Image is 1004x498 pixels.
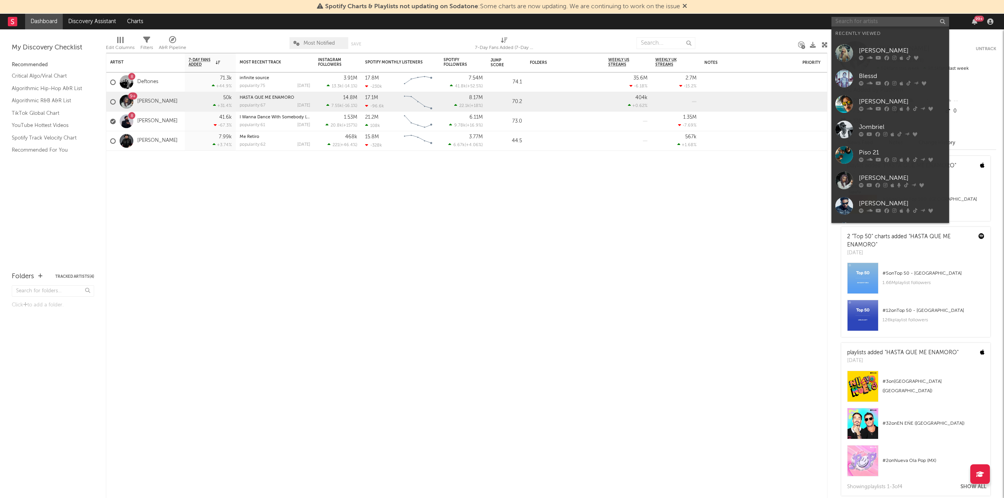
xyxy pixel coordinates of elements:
[325,4,680,10] span: : Some charts are now updating. We are continuing to work on the issue
[944,96,996,106] div: --
[469,134,483,139] div: 3.77M
[240,76,310,80] div: infinite source
[106,33,135,56] div: Edit Columns
[444,58,471,67] div: Spotify Followers
[331,123,342,128] span: 20.8k
[847,349,959,357] div: playlists added
[847,233,973,249] div: 2 "Top 50" charts added
[802,60,834,65] div: Priority
[106,43,135,53] div: Edit Columns
[491,58,510,67] div: Jump Score
[333,143,339,147] span: 221
[137,79,158,85] a: Deftones
[960,484,986,489] button: Show All
[976,45,996,53] button: Untrack
[628,103,648,108] div: +0.62 %
[608,58,636,67] span: Weekly US Streams
[140,33,153,56] div: Filters
[343,104,356,108] span: -16.1 %
[859,148,945,157] div: Piso 21
[365,123,380,128] div: 108k
[831,117,949,142] a: Jombriel
[491,117,522,126] div: 73.0
[63,14,122,29] a: Discovery Assistant
[885,350,959,355] a: "HASTA QUE ME ENAMORO"
[240,143,266,147] div: popularity: 62
[240,103,266,108] div: popularity: 67
[12,96,86,105] a: Algorithmic R&B A&R List
[682,4,687,10] span: Dismiss
[240,96,310,100] div: HASTA QUE ME ENAMORO
[491,78,522,87] div: 74.1
[859,173,945,183] div: [PERSON_NAME]
[448,142,483,147] div: ( )
[835,29,945,38] div: Recently Viewed
[491,136,522,146] div: 44.5
[859,71,945,81] div: Blessd
[340,143,356,147] span: +46.4 %
[159,33,186,56] div: A&R Pipeline
[12,84,86,93] a: Algorithmic Hip-Hop A&R List
[327,142,357,147] div: ( )
[159,43,186,53] div: A&R Pipeline
[469,76,483,81] div: 7.54M
[12,272,34,281] div: Folders
[841,371,990,408] a: #3on[GEOGRAPHIC_DATA] ([GEOGRAPHIC_DATA])
[297,103,310,108] div: [DATE]
[304,41,335,46] span: Most Notified
[400,112,436,131] svg: Chart title
[365,103,384,109] div: -96.6k
[365,60,424,65] div: Spotify Monthly Listeners
[137,98,178,105] a: [PERSON_NAME]
[686,76,697,81] div: 2.7M
[365,95,378,100] div: 17.1M
[331,104,342,108] span: 7.55k
[859,97,945,106] div: [PERSON_NAME]
[240,76,269,80] a: infinite source
[859,46,945,55] div: [PERSON_NAME]
[469,115,483,120] div: 6.11M
[491,97,522,107] div: 70.2
[972,18,977,25] button: 99+
[679,83,697,89] div: -15.2 %
[847,482,902,492] div: Showing playlist s 1- 3 of 4
[343,84,356,89] span: -14.1 %
[297,143,310,147] div: [DATE]
[841,263,990,300] a: #5onTop 50 - [GEOGRAPHIC_DATA]1.66Mplaylist followers
[365,134,379,139] div: 15.8M
[240,123,265,127] div: popularity: 61
[240,115,310,120] div: I Wanna Dance With Somebody (Who Loves Me)
[326,103,357,108] div: ( )
[882,306,984,315] div: # 12 on Top 50 - [GEOGRAPHIC_DATA]
[297,84,310,88] div: [DATE]
[240,115,337,120] a: I Wanna Dance With Somebody (Who Loves Me)
[677,142,697,147] div: +1.68 %
[453,143,465,147] span: 6.67k
[841,445,990,482] a: #2onNueva Ola Pop (MX)
[530,60,589,65] div: Folders
[831,168,949,193] a: [PERSON_NAME]
[240,84,265,88] div: popularity: 75
[469,95,483,100] div: 8.17M
[240,96,294,100] a: HASTA QUE ME ENAMORO
[137,118,178,125] a: [PERSON_NAME]
[467,123,482,128] span: +16.9 %
[882,278,984,288] div: 1.66M playlist followers
[450,83,483,89] div: ( )
[326,123,357,128] div: ( )
[344,76,357,81] div: 3.91M
[214,123,232,128] div: -67.3 %
[831,40,949,66] a: [PERSON_NAME]
[882,377,984,396] div: # 3 on [GEOGRAPHIC_DATA] ([GEOGRAPHIC_DATA])
[343,95,357,100] div: 14.8M
[12,43,94,53] div: My Discovery Checklist
[223,95,232,100] div: 50k
[831,91,949,117] a: [PERSON_NAME]
[212,83,232,89] div: +44.9 %
[365,84,382,89] div: -230k
[841,408,990,445] a: #32onEN EÑE ([GEOGRAPHIC_DATA])
[475,43,534,53] div: 7-Day Fans Added (7-Day Fans Added)
[831,193,949,219] a: [PERSON_NAME]
[12,121,86,130] a: YouTube Hottest Videos
[637,37,695,49] input: Search...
